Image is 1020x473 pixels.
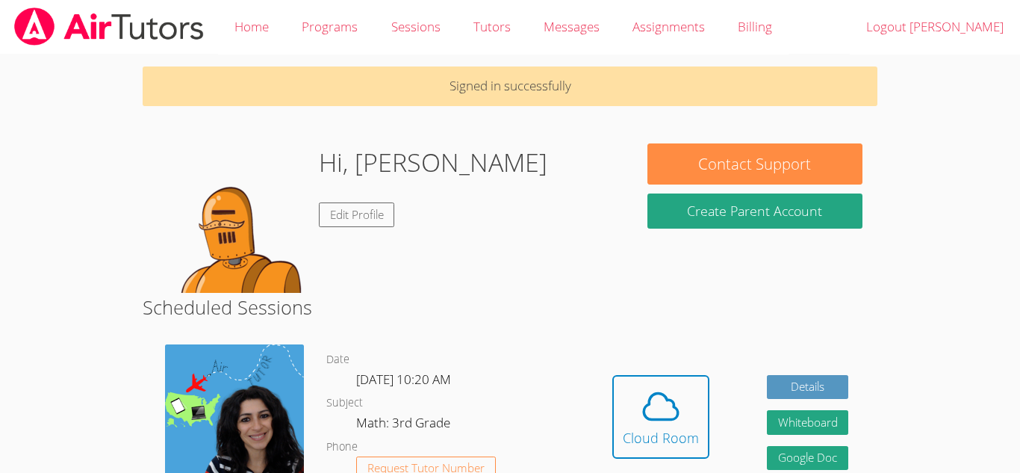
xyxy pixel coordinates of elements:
[319,203,395,227] a: Edit Profile
[326,394,363,412] dt: Subject
[767,446,849,471] a: Google Doc
[544,18,600,35] span: Messages
[326,438,358,457] dt: Phone
[326,350,349,369] dt: Date
[767,375,849,400] a: Details
[143,293,877,321] h2: Scheduled Sessions
[647,194,862,229] button: Create Parent Account
[647,143,862,185] button: Contact Support
[623,427,699,448] div: Cloud Room
[13,7,205,46] img: airtutors_banner-c4298cdbf04f3fff15de1276eac7730deb9818008684d7c2e4769d2f7ddbe033.png
[356,412,453,438] dd: Math: 3rd Grade
[319,143,547,182] h1: Hi, [PERSON_NAME]
[143,67,877,106] p: Signed in successfully
[767,410,849,435] button: Whiteboard
[612,375,709,459] button: Cloud Room
[158,143,307,293] img: default.png
[356,371,451,388] span: [DATE] 10:20 AM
